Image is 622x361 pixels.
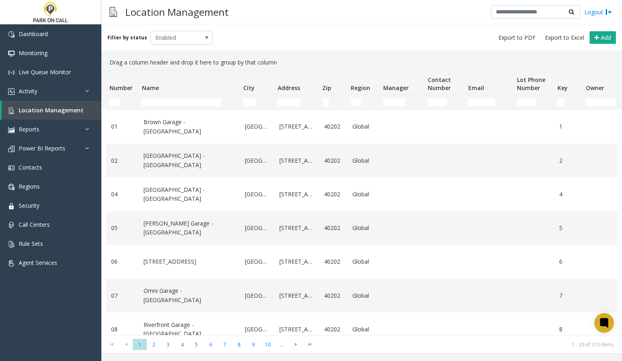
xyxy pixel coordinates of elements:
[605,8,612,16] img: logout
[19,125,39,133] span: Reports
[559,156,578,165] a: 2
[2,101,101,120] a: Location Management
[428,98,446,106] input: Contact Number Filter
[275,95,319,110] td: Address Filter
[19,144,65,152] span: Power BI Reports
[245,257,270,266] a: [GEOGRAPHIC_DATA]
[517,98,536,106] input: Lot Phone Number Filter
[305,341,315,348] span: Go to the last page
[189,339,204,350] span: Page 5
[19,183,40,190] span: Regions
[8,165,15,171] img: 'icon'
[279,325,314,334] a: [STREET_ADDRESS]
[351,84,370,92] span: Region
[19,87,37,95] span: Activity
[322,341,614,348] kendo-pager-info: 1 - 20 of 215 items
[559,190,578,199] a: 4
[590,31,616,44] button: Add
[243,84,255,92] span: City
[245,190,270,199] a: [GEOGRAPHIC_DATA]
[554,95,583,110] td: Key Filter
[144,185,235,204] a: [GEOGRAPHIC_DATA] - [GEOGRAPHIC_DATA]
[559,325,578,334] a: 8
[240,95,275,110] td: City Filter
[278,84,300,92] span: Address
[144,257,235,266] a: [STREET_ADDRESS]
[322,84,331,92] span: Zip
[383,98,406,106] input: Manager Filter
[8,88,15,95] img: 'icon'
[19,106,84,114] span: Location Management
[352,122,375,131] a: Global
[243,98,256,106] input: City Filter
[290,341,301,348] span: Go to the next page
[586,84,604,92] span: Owner
[106,55,617,70] div: Drag a column header and drop it here to group by that column
[8,241,15,247] img: 'icon'
[322,98,329,106] input: Zip Filter
[8,50,15,57] img: 'icon'
[8,184,15,190] img: 'icon'
[19,221,50,228] span: Call Centers
[517,76,545,92] span: Lot Phone Number
[324,190,343,199] a: 40202
[245,156,270,165] a: [GEOGRAPHIC_DATA]
[495,32,539,43] button: Export to PDF
[245,122,270,131] a: [GEOGRAPHIC_DATA]
[8,260,15,266] img: 'icon'
[246,339,260,350] span: Page 9
[319,95,347,110] td: Zip Filter
[465,95,514,110] td: Email Filter
[245,325,270,334] a: [GEOGRAPHIC_DATA]
[142,84,159,92] span: Name
[111,291,134,300] a: 07
[428,76,451,92] span: Contact Number
[147,339,161,350] span: Page 2
[144,219,235,237] a: [PERSON_NAME] Garage - [GEOGRAPHIC_DATA]
[425,95,465,110] td: Contact Number Filter
[19,68,71,76] span: Live Queue Monitor
[109,98,120,106] input: Number Filter
[8,127,15,133] img: 'icon'
[383,84,409,92] span: Manager
[514,95,554,110] td: Lot Phone Number Filter
[559,257,578,266] a: 6
[8,107,15,114] img: 'icon'
[275,339,289,350] span: Page 11
[324,291,343,300] a: 40202
[19,202,39,209] span: Security
[19,30,48,38] span: Dashboard
[111,190,134,199] a: 04
[278,98,300,106] input: Address Filter
[232,339,246,350] span: Page 8
[109,2,117,22] img: pageIcon
[352,223,375,232] a: Global
[352,190,375,199] a: Global
[352,156,375,165] a: Global
[347,95,380,110] td: Region Filter
[144,320,235,339] a: Riverfront Garage - [GEOGRAPHIC_DATA]
[279,223,314,232] a: [STREET_ADDRESS]
[558,84,568,92] span: Key
[498,34,536,42] span: Export to PDF
[324,325,343,334] a: 40202
[468,98,495,106] input: Email Filter
[289,339,303,350] span: Go to the next page
[558,98,564,106] input: Key Filter
[204,339,218,350] span: Page 6
[101,70,622,335] div: Data table
[279,190,314,199] a: [STREET_ADDRESS]
[139,95,240,110] td: Name Filter
[111,122,134,131] a: 01
[133,339,147,350] span: Page 1
[107,34,147,41] label: Filter by status
[175,339,189,350] span: Page 4
[324,156,343,165] a: 40202
[144,151,235,170] a: [GEOGRAPHIC_DATA] - [GEOGRAPHIC_DATA]
[468,84,484,92] span: Email
[279,257,314,266] a: [STREET_ADDRESS]
[8,69,15,76] img: 'icon'
[245,291,270,300] a: [GEOGRAPHIC_DATA]
[559,223,578,232] a: 5
[352,257,375,266] a: Global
